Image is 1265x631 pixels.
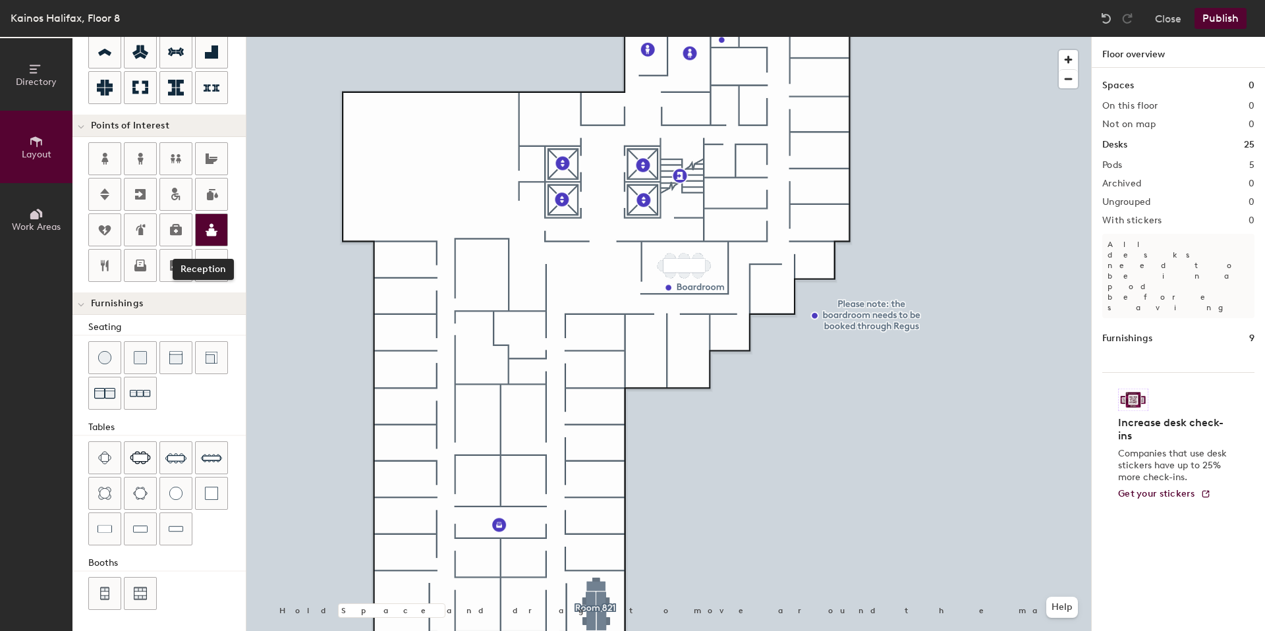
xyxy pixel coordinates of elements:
[22,149,51,160] span: Layout
[124,477,157,510] button: Six seat round table
[124,577,157,610] button: Six seat booth
[1249,215,1254,226] h2: 0
[88,341,121,374] button: Stool
[1249,119,1254,130] h2: 0
[1102,138,1127,152] h1: Desks
[201,447,222,468] img: Ten seat table
[98,451,111,464] img: Four seat table
[195,477,228,510] button: Table (1x1)
[88,420,246,435] div: Tables
[159,477,192,510] button: Table (round)
[1102,78,1134,93] h1: Spaces
[169,487,183,500] img: Table (round)
[1102,160,1122,171] h2: Pods
[1118,448,1231,483] p: Companies that use desk stickers have up to 25% more check-ins.
[91,298,143,309] span: Furnishings
[1195,8,1247,29] button: Publish
[1102,101,1158,111] h2: On this floor
[133,522,148,535] img: Table (1x3)
[1102,234,1254,318] p: All desks need to be in a pod before saving
[88,512,121,545] button: Table (1x2)
[1249,101,1254,111] h2: 0
[99,587,111,600] img: Four seat booth
[91,121,169,131] span: Points of Interest
[1249,78,1254,93] h1: 0
[159,441,192,474] button: Eight seat table
[1121,12,1134,25] img: Redo
[1249,160,1254,171] h2: 5
[1244,138,1254,152] h1: 25
[1100,12,1113,25] img: Undo
[88,577,121,610] button: Four seat booth
[165,447,186,468] img: Eight seat table
[195,341,228,374] button: Couch (corner)
[124,512,157,545] button: Table (1x3)
[98,351,111,364] img: Stool
[1118,389,1148,411] img: Sticker logo
[1118,416,1231,443] h4: Increase desk check-ins
[1046,597,1078,618] button: Help
[11,10,120,26] div: Kainos Halifax, Floor 8
[88,556,246,570] div: Booths
[134,587,147,600] img: Six seat booth
[133,487,148,500] img: Six seat round table
[169,522,183,535] img: Table (1x4)
[1102,331,1152,346] h1: Furnishings
[16,76,57,88] span: Directory
[195,213,228,246] button: Reception
[1102,197,1151,207] h2: Ungrouped
[124,441,157,474] button: Six seat table
[88,477,121,510] button: Four seat round table
[1102,215,1162,226] h2: With stickers
[134,351,147,364] img: Cushion
[1249,331,1254,346] h1: 9
[205,487,218,500] img: Table (1x1)
[12,221,61,233] span: Work Areas
[88,441,121,474] button: Four seat table
[1118,489,1211,500] a: Get your stickers
[1155,8,1181,29] button: Close
[94,383,115,404] img: Couch (x2)
[124,341,157,374] button: Cushion
[205,351,218,364] img: Couch (corner)
[1102,119,1156,130] h2: Not on map
[130,383,151,404] img: Couch (x3)
[88,377,121,410] button: Couch (x2)
[98,522,112,535] img: Table (1x2)
[159,512,192,545] button: Table (1x4)
[1249,197,1254,207] h2: 0
[130,451,151,464] img: Six seat table
[124,377,157,410] button: Couch (x3)
[1249,178,1254,189] h2: 0
[98,487,111,500] img: Four seat round table
[1102,178,1141,189] h2: Archived
[1092,37,1265,68] h1: Floor overview
[195,441,228,474] button: Ten seat table
[159,341,192,374] button: Couch (middle)
[169,351,183,364] img: Couch (middle)
[1118,488,1195,499] span: Get your stickers
[88,320,246,335] div: Seating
